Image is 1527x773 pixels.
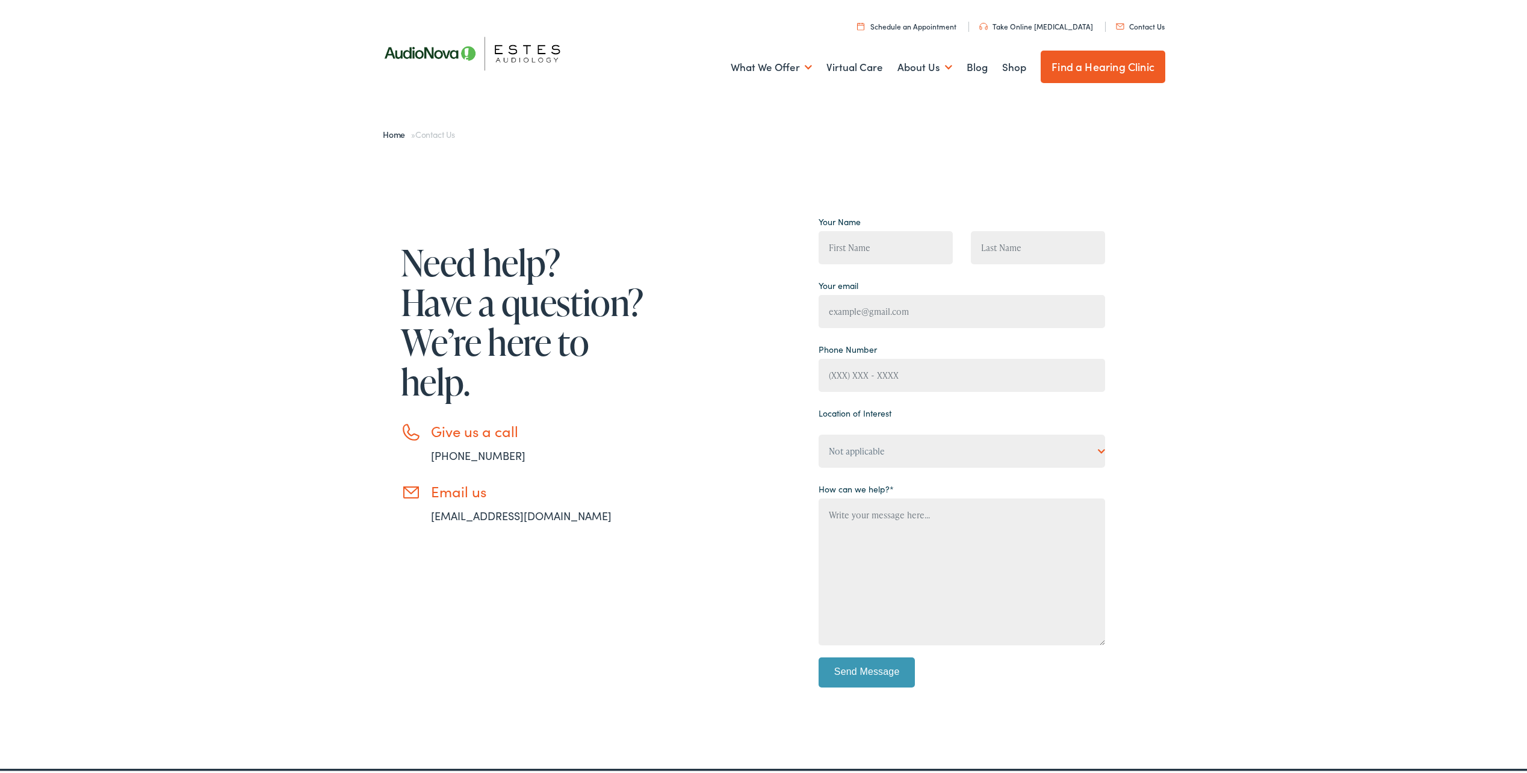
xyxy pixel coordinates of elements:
[431,506,612,521] a: [EMAIL_ADDRESS][DOMAIN_NAME]
[819,229,953,262] input: First Name
[819,655,915,685] input: Send Message
[431,420,648,438] h3: Give us a call
[967,43,988,87] a: Blog
[857,20,864,28] img: utility icon
[819,210,1105,694] form: Contact form
[857,19,956,29] a: Schedule an Appointment
[1116,21,1124,27] img: utility icon
[431,445,525,461] a: [PHONE_NUMBER]
[415,126,455,138] span: Contact Us
[819,293,1105,326] input: example@gmail.com
[1002,43,1026,87] a: Shop
[979,20,988,28] img: utility icon
[383,126,455,138] span: »
[431,480,648,498] h3: Email us
[819,277,858,290] label: Your email
[383,126,411,138] a: Home
[971,229,1105,262] input: Last Name
[1041,48,1165,81] a: Find a Hearing Clinic
[819,480,894,493] label: How can we help?
[826,43,883,87] a: Virtual Care
[731,43,812,87] a: What We Offer
[819,213,861,226] label: Your Name
[897,43,952,87] a: About Us
[819,356,1105,390] input: (XXX) XXX - XXXX
[401,240,648,399] h1: Need help? Have a question? We’re here to help.
[819,341,877,353] label: Phone Number
[979,19,1093,29] a: Take Online [MEDICAL_DATA]
[819,405,891,417] label: Location of Interest
[1116,19,1165,29] a: Contact Us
